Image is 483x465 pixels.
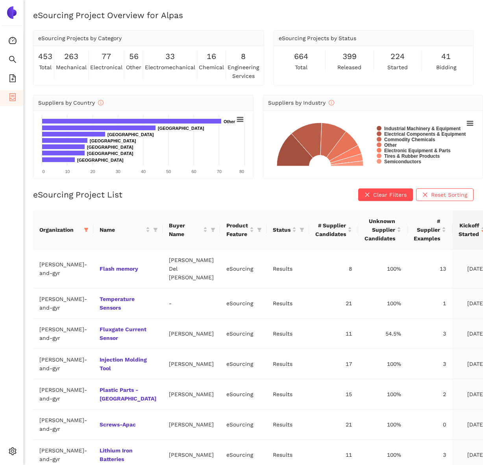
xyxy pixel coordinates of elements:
span: Suppliers by Industry [268,100,334,106]
td: [PERSON_NAME] Del [PERSON_NAME] [163,249,220,288]
text: Other [224,119,235,124]
td: - [163,288,220,319]
span: close [422,192,428,198]
span: Buyer Name [169,221,202,238]
text: [GEOGRAPHIC_DATA] [107,132,154,137]
span: filter [255,220,263,240]
span: search [9,53,17,68]
text: 0 [42,169,44,174]
span: file-add [9,72,17,87]
td: 100% [358,410,407,440]
span: Organization [39,225,81,234]
text: 50 [166,169,171,174]
td: Results [266,249,309,288]
span: 399 [342,50,357,63]
text: [GEOGRAPHIC_DATA] [158,126,204,131]
th: this column's title is Status,this column is sortable [266,210,309,249]
text: [GEOGRAPHIC_DATA] [90,138,136,143]
td: 21 [309,288,358,319]
span: electromechanical [145,63,195,72]
text: Electronic Equipment & Parts [384,148,451,153]
td: eSourcing [220,319,266,349]
td: [PERSON_NAME] [163,319,220,349]
text: 40 [141,169,146,174]
span: # Supplier Candidates [315,221,346,238]
td: eSourcing [220,249,266,288]
button: closeClear Filters [358,188,413,201]
text: 20 [90,169,95,174]
td: [PERSON_NAME]-and-gyr [33,249,93,288]
text: 70 [217,169,222,174]
span: 16 [207,50,216,63]
td: [PERSON_NAME] [163,410,220,440]
span: info-circle [98,100,104,105]
text: Electrical Components & Equipment [384,131,466,137]
span: filter [211,227,215,232]
text: [GEOGRAPHIC_DATA] [87,151,133,156]
th: this column's title is # Supplier Examples,this column is sortable [407,210,452,249]
span: 56 [129,50,139,63]
span: bidding [436,63,456,72]
span: filter [84,227,89,232]
span: filter [298,224,306,236]
span: 8 [241,50,246,63]
td: eSourcing [220,349,266,379]
text: Industrial Machinery & Equipment [384,126,461,131]
text: Other [384,142,397,148]
td: 3 [407,319,452,349]
span: Reset Sorting [431,190,467,199]
td: [PERSON_NAME]-and-gyr [33,410,93,440]
td: 15 [309,379,358,410]
span: 33 [165,50,175,63]
span: container [9,90,17,106]
td: 0 [407,410,452,440]
td: Results [266,349,309,379]
th: this column's title is Buyer Name,this column is sortable [163,210,220,249]
text: 80 [239,169,244,174]
text: 30 [116,169,120,174]
th: this column's title is Unknown Supplier Candidates,this column is sortable [358,210,407,249]
span: released [337,63,361,72]
td: eSourcing [220,288,266,319]
text: Commodity Chemicals [384,137,435,142]
td: 100% [358,349,407,379]
td: 8 [309,249,358,288]
span: eSourcing Projects by Category [38,35,122,41]
span: Product Feature [226,221,248,238]
img: Logo [6,6,18,19]
td: Results [266,410,309,440]
span: filter [152,224,159,236]
span: Clear Filters [373,190,407,199]
span: setting [9,445,17,460]
th: this column's title is # Supplier Candidates,this column is sortable [309,210,358,249]
td: 21 [309,410,358,440]
th: this column's title is Name,this column is sortable [93,210,163,249]
span: total [295,63,307,72]
h2: eSourcing Project List [33,189,122,200]
span: 77 [102,50,111,63]
text: 60 [191,169,196,174]
td: 1 [407,288,452,319]
span: 453 [38,50,52,63]
td: 100% [358,379,407,410]
span: chemical [199,63,224,72]
text: [GEOGRAPHIC_DATA] [77,158,124,162]
td: 13 [407,249,452,288]
td: Results [266,319,309,349]
span: electronical [90,63,122,72]
td: Results [266,379,309,410]
span: info-circle [329,100,334,105]
span: Name [100,225,144,234]
span: mechanical [56,63,87,72]
text: [GEOGRAPHIC_DATA] [87,145,133,149]
td: 3 [407,349,452,379]
span: 664 [294,50,308,63]
span: Kickoff Started [459,221,479,238]
span: filter [300,227,304,232]
button: closeReset Sorting [416,188,474,201]
span: eSourcing Projects by Status [279,35,356,41]
td: 54.5% [358,319,407,349]
td: [PERSON_NAME] [163,349,220,379]
span: close [365,192,370,198]
span: filter [153,227,158,232]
